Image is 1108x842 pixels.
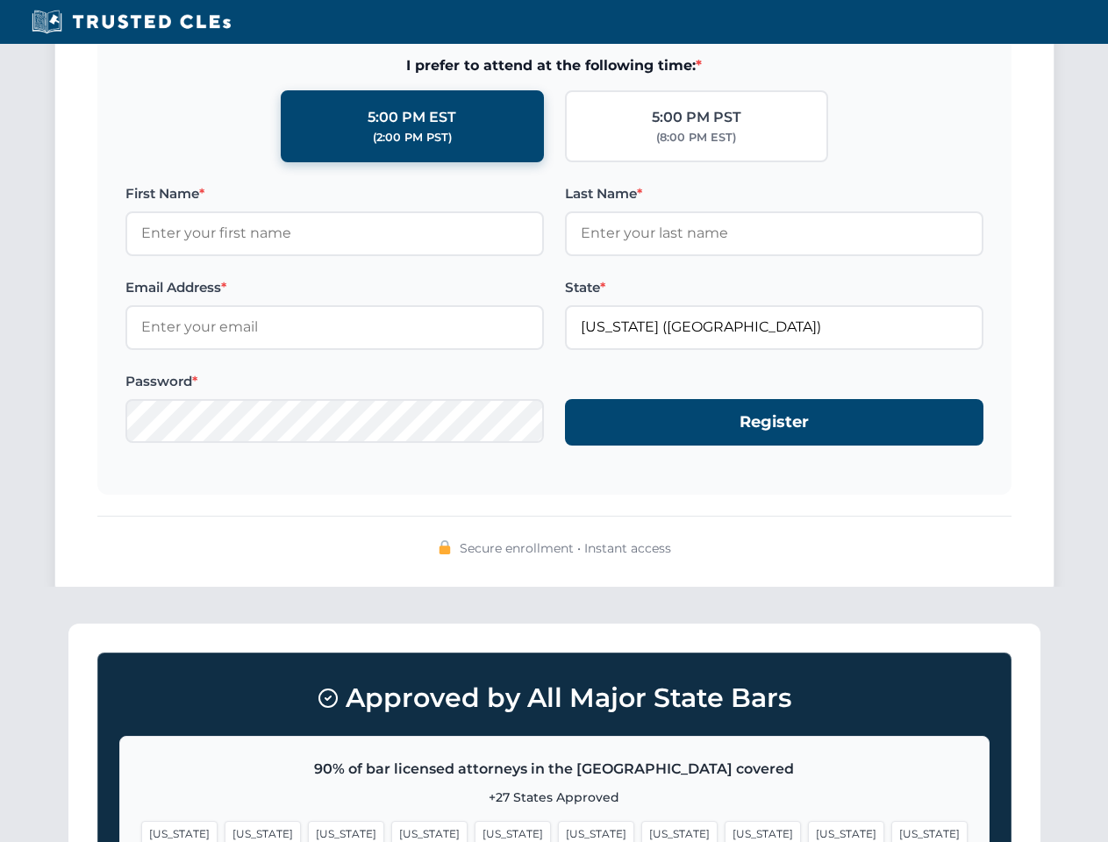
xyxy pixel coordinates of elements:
[460,539,671,558] span: Secure enrollment • Instant access
[125,54,983,77] span: I prefer to attend at the following time:
[565,183,983,204] label: Last Name
[373,129,452,146] div: (2:00 PM PST)
[565,399,983,446] button: Register
[438,540,452,554] img: 🔒
[565,211,983,255] input: Enter your last name
[119,674,990,722] h3: Approved by All Major State Bars
[125,211,544,255] input: Enter your first name
[141,788,968,807] p: +27 States Approved
[565,277,983,298] label: State
[125,305,544,349] input: Enter your email
[652,106,741,129] div: 5:00 PM PST
[125,371,544,392] label: Password
[656,129,736,146] div: (8:00 PM EST)
[141,758,968,781] p: 90% of bar licensed attorneys in the [GEOGRAPHIC_DATA] covered
[125,183,544,204] label: First Name
[565,305,983,349] input: Florida (FL)
[368,106,456,129] div: 5:00 PM EST
[26,9,236,35] img: Trusted CLEs
[125,277,544,298] label: Email Address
